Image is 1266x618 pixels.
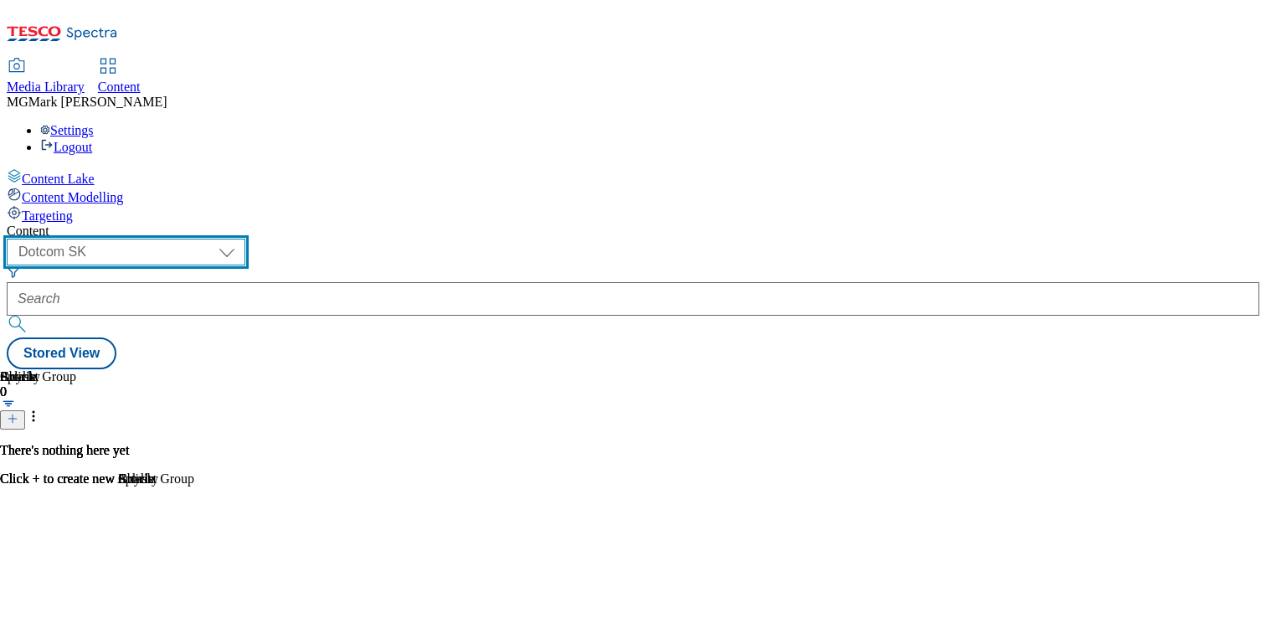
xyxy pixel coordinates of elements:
span: Content Modelling [22,190,123,204]
a: Settings [40,123,94,137]
span: Targeting [22,209,73,223]
div: Content [7,224,1259,239]
span: Content [98,80,141,94]
a: Logout [40,140,92,154]
span: MG [7,95,28,109]
span: Media Library [7,80,85,94]
button: Stored View [7,337,116,369]
svg: Search Filters [7,265,20,279]
a: Content Lake [7,168,1259,187]
span: Content Lake [22,172,95,186]
input: Search [7,282,1259,316]
span: Mark [PERSON_NAME] [28,95,167,109]
a: Content [98,59,141,95]
a: Media Library [7,59,85,95]
a: Content Modelling [7,187,1259,205]
a: Targeting [7,205,1259,224]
